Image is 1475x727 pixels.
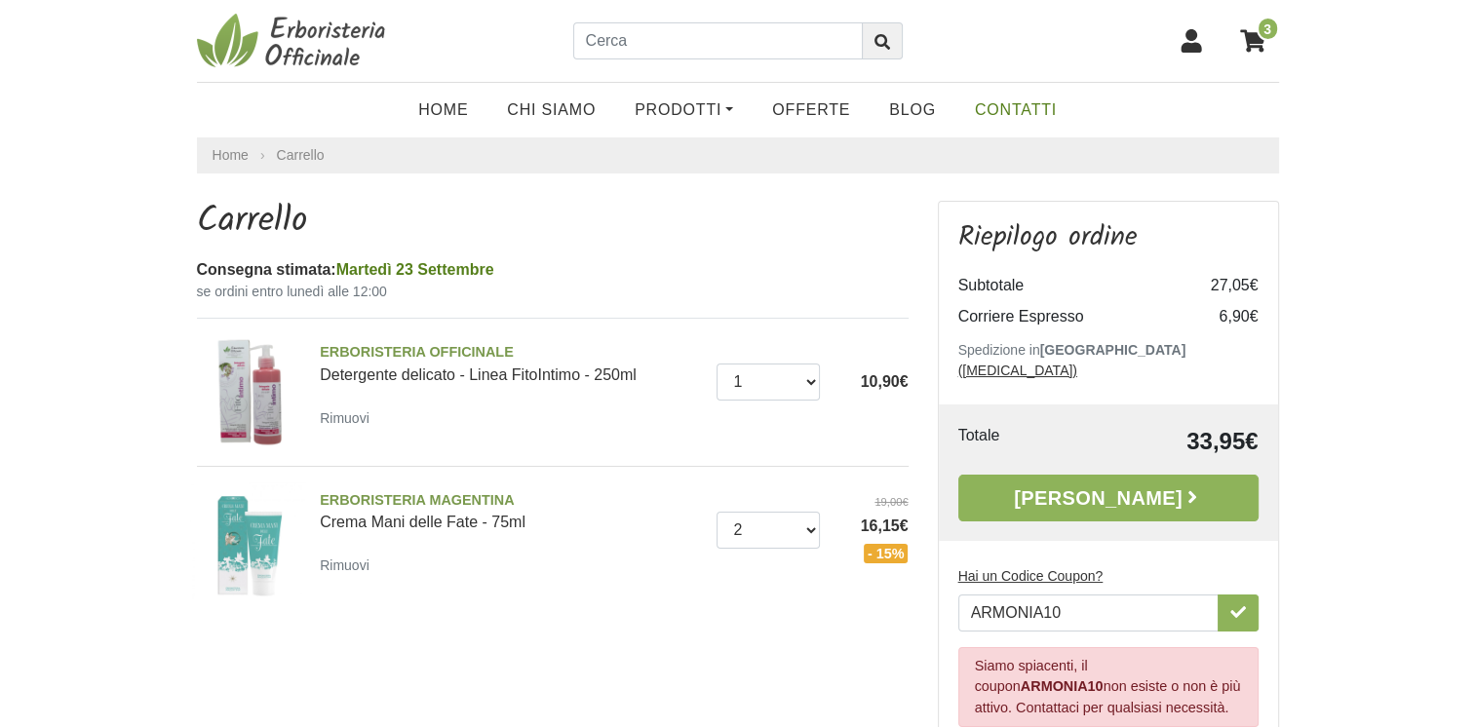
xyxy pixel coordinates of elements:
[958,568,1104,584] u: Hai un Codice Coupon?
[958,221,1259,254] h3: Riepilogo ordine
[573,22,863,59] input: Cerca
[190,482,306,598] img: Crema Mani delle Fate - 75ml
[835,494,909,511] del: 19,00€
[320,490,702,531] a: ERBORISTERIA MAGENTINACrema Mani delle Fate - 75ml
[958,475,1259,521] a: [PERSON_NAME]
[487,91,615,130] a: Chi Siamo
[615,91,753,130] a: Prodotti
[1230,17,1279,65] a: 3
[336,261,494,278] span: Martedì 23 Settembre
[864,544,909,563] span: - 15%
[277,147,325,163] a: Carrello
[197,137,1279,173] nav: breadcrumb
[1040,342,1186,358] b: [GEOGRAPHIC_DATA]
[1181,270,1259,301] td: 27,05€
[1181,301,1259,332] td: 6,90€
[958,270,1181,301] td: Subtotale
[213,145,249,166] a: Home
[320,342,702,383] a: ERBORISTERIA OFFICINALEDetergente delicato - Linea FitoIntimo - 250ml
[958,363,1077,378] a: ([MEDICAL_DATA])
[399,91,487,130] a: Home
[197,201,909,243] h1: Carrello
[197,12,392,70] img: Erboristeria Officinale
[320,342,702,363] span: ERBORISTERIA OFFICINALE
[861,373,909,390] span: 10,90€
[320,553,377,577] a: Rimuovi
[197,282,909,302] small: se ordini entro lunedì alle 12:00
[320,490,702,512] span: ERBORISTERIA MAGENTINA
[320,410,369,426] small: Rimuovi
[958,566,1104,587] label: Hai un Codice Coupon?
[753,91,870,130] a: OFFERTE
[320,557,369,573] small: Rimuovi
[870,91,955,130] a: Blog
[958,301,1181,332] td: Corriere Espresso
[958,594,1219,631] input: Hai un Codice Coupon?
[958,340,1259,381] p: Spedizione in
[197,258,909,282] div: Consegna stimata:
[1257,17,1279,41] span: 3
[955,91,1076,130] a: Contatti
[835,515,909,538] span: 16,15€
[1068,424,1259,459] td: 33,95€
[320,405,377,430] a: Rimuovi
[958,424,1068,459] td: Totale
[190,334,306,450] img: Detergente delicato - Linea FitoIntimo - 250ml
[1021,678,1104,694] b: ARMONIA10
